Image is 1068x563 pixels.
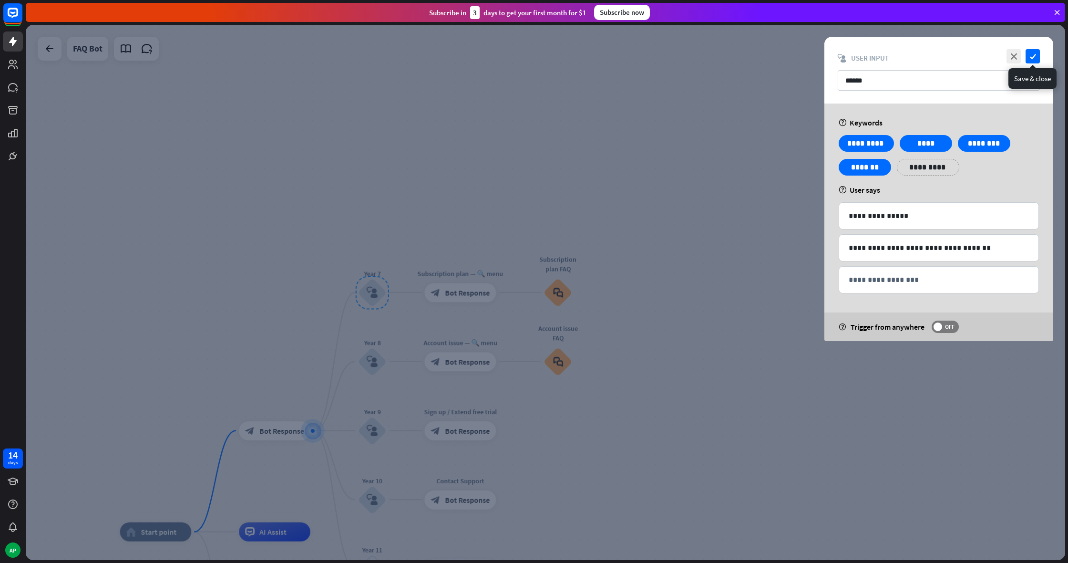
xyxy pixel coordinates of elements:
[8,451,18,459] div: 14
[8,459,18,466] div: days
[5,542,21,558] div: AP
[470,6,480,19] div: 3
[839,119,847,126] i: help
[3,448,23,469] a: 14 days
[839,118,1039,127] div: Keywords
[839,186,847,194] i: help
[839,185,1039,195] div: User says
[1006,49,1021,63] i: close
[594,5,650,20] div: Subscribe now
[942,323,957,331] span: OFF
[851,322,924,332] span: Trigger from anywhere
[839,323,846,331] i: help
[851,53,889,63] span: User Input
[8,4,36,32] button: Open LiveChat chat widget
[1026,49,1040,63] i: check
[429,6,586,19] div: Subscribe in days to get your first month for $1
[838,54,846,63] i: block_user_input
